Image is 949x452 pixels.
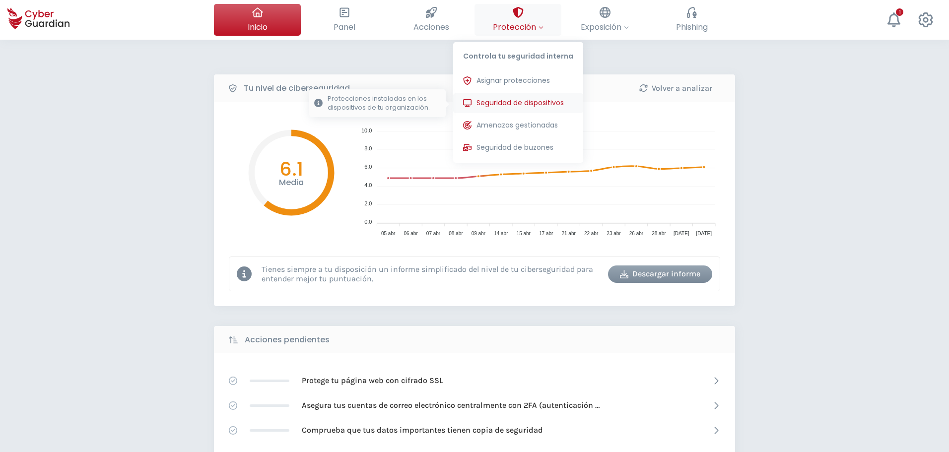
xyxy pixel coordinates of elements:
p: Asegura tus cuentas de correo electrónico centralmente con 2FA (autenticación de doble factor) [302,400,600,411]
button: Phishing [648,4,735,36]
b: Tu nivel de ciberseguridad [244,82,350,94]
tspan: 06 abr [404,231,418,236]
button: Inicio [214,4,301,36]
tspan: 14 abr [494,231,508,236]
button: Amenazas gestionadas [453,116,583,135]
tspan: 21 abr [561,231,576,236]
span: Acciones [413,21,449,33]
tspan: 0.0 [364,219,372,225]
button: Exposición [561,4,648,36]
tspan: 28 abr [652,231,666,236]
tspan: 6.0 [364,164,372,170]
span: Exposición [581,21,629,33]
tspan: 4.0 [364,182,372,188]
button: Seguridad de dispositivosProtecciones instaladas en los dispositivos de tu organización. [453,93,583,113]
span: Seguridad de dispositivos [476,98,564,108]
tspan: 22 abr [584,231,599,236]
div: Descargar informe [615,268,705,280]
tspan: 8.0 [364,145,372,151]
div: 1 [896,8,903,16]
span: Amenazas gestionadas [476,120,558,130]
p: Controla tu seguridad interna [453,42,583,66]
b: Acciones pendientes [245,334,330,346]
tspan: 08 abr [449,231,463,236]
span: Panel [334,21,355,33]
p: Protege tu página web con cifrado SSL [302,375,443,386]
tspan: 26 abr [629,231,644,236]
button: Volver a analizar [623,79,728,97]
span: Inicio [248,21,268,33]
tspan: 10.0 [361,128,372,133]
tspan: 15 abr [517,231,531,236]
button: Descargar informe [608,265,712,283]
span: Phishing [676,21,708,33]
tspan: 07 abr [426,231,441,236]
button: Panel [301,4,388,36]
p: Protecciones instaladas en los dispositivos de tu organización. [328,94,441,112]
tspan: 23 abr [607,231,621,236]
tspan: [DATE] [696,231,712,236]
span: Asignar protecciones [476,75,550,86]
span: Seguridad de buzones [476,142,553,153]
button: Acciones [388,4,474,36]
tspan: 2.0 [364,200,372,206]
button: Asignar protecciones [453,71,583,91]
button: Seguridad de buzones [453,138,583,158]
tspan: [DATE] [674,231,689,236]
span: Protección [493,21,543,33]
div: Volver a analizar [631,82,720,94]
tspan: 17 abr [539,231,553,236]
p: Comprueba que tus datos importantes tienen copia de seguridad [302,425,543,436]
tspan: 09 abr [472,231,486,236]
button: ProtecciónControla tu seguridad internaAsignar proteccionesSeguridad de dispositivosProtecciones ... [474,4,561,36]
tspan: 05 abr [381,231,396,236]
p: Tienes siempre a tu disposición un informe simplificado del nivel de tu ciberseguridad para enten... [262,264,601,283]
